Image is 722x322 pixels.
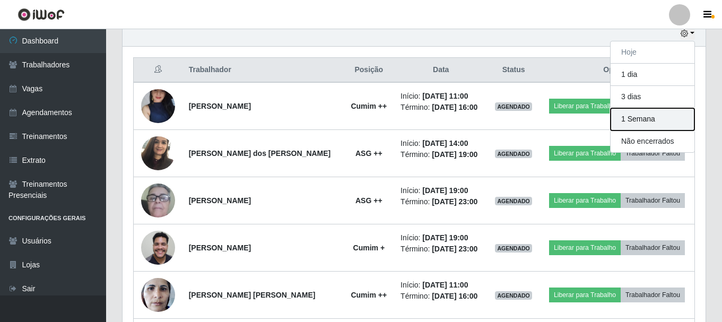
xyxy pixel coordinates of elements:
strong: [PERSON_NAME] [189,243,251,252]
button: Liberar para Trabalho [549,288,621,302]
strong: ASG ++ [355,149,382,158]
time: [DATE] 23:00 [432,245,477,253]
time: [DATE] 16:00 [432,103,477,111]
time: [DATE] 11:00 [422,92,468,100]
button: Liberar para Trabalho [549,240,621,255]
li: Término: [401,102,481,113]
img: 1713319279293.jpeg [141,68,175,144]
th: Posição [344,58,395,83]
strong: [PERSON_NAME] [189,102,251,110]
strong: Cumim + [353,243,385,252]
strong: Cumim ++ [351,102,387,110]
img: 1705182808004.jpeg [141,166,175,236]
span: AGENDADO [495,197,532,205]
li: Término: [401,291,481,302]
button: Trabalhador Faltou [621,288,685,302]
th: Opções [540,58,695,83]
li: Início: [401,280,481,291]
time: [DATE] 14:00 [422,139,468,147]
li: Término: [401,149,481,160]
button: Hoje [611,41,694,64]
li: Início: [401,232,481,243]
li: Início: [401,138,481,149]
button: Não encerrados [611,130,694,152]
span: AGENDADO [495,244,532,253]
img: 1694453886302.jpeg [141,272,175,317]
th: Status [488,58,540,83]
span: AGENDADO [495,150,532,158]
strong: Cumim ++ [351,291,387,299]
th: Data [394,58,488,83]
button: Trabalhador Faltou [621,240,685,255]
th: Trabalhador [182,58,344,83]
strong: [PERSON_NAME] [PERSON_NAME] [189,291,316,299]
time: [DATE] 19:00 [422,186,468,195]
strong: [PERSON_NAME] dos [PERSON_NAME] [189,149,331,158]
button: Trabalhador Faltou [621,193,685,208]
button: 3 dias [611,86,694,108]
button: 1 dia [611,64,694,86]
time: [DATE] 19:00 [422,233,468,242]
time: [DATE] 16:00 [432,292,477,300]
time: [DATE] 23:00 [432,197,477,206]
li: Início: [401,185,481,196]
button: 1 Semana [611,108,694,130]
button: Liberar para Trabalho [549,193,621,208]
time: [DATE] 19:00 [432,150,477,159]
img: CoreUI Logo [18,8,65,21]
li: Início: [401,91,481,102]
time: [DATE] 11:00 [422,281,468,289]
img: 1750720776565.jpeg [141,225,175,270]
strong: [PERSON_NAME] [189,196,251,205]
span: AGENDADO [495,291,532,300]
button: Liberar para Trabalho [549,146,621,161]
button: Liberar para Trabalho [549,99,621,114]
strong: ASG ++ [355,196,382,205]
button: Trabalhador Faltou [621,146,685,161]
li: Término: [401,243,481,255]
span: AGENDADO [495,102,532,111]
img: 1748573558798.jpeg [141,130,175,176]
li: Término: [401,196,481,207]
